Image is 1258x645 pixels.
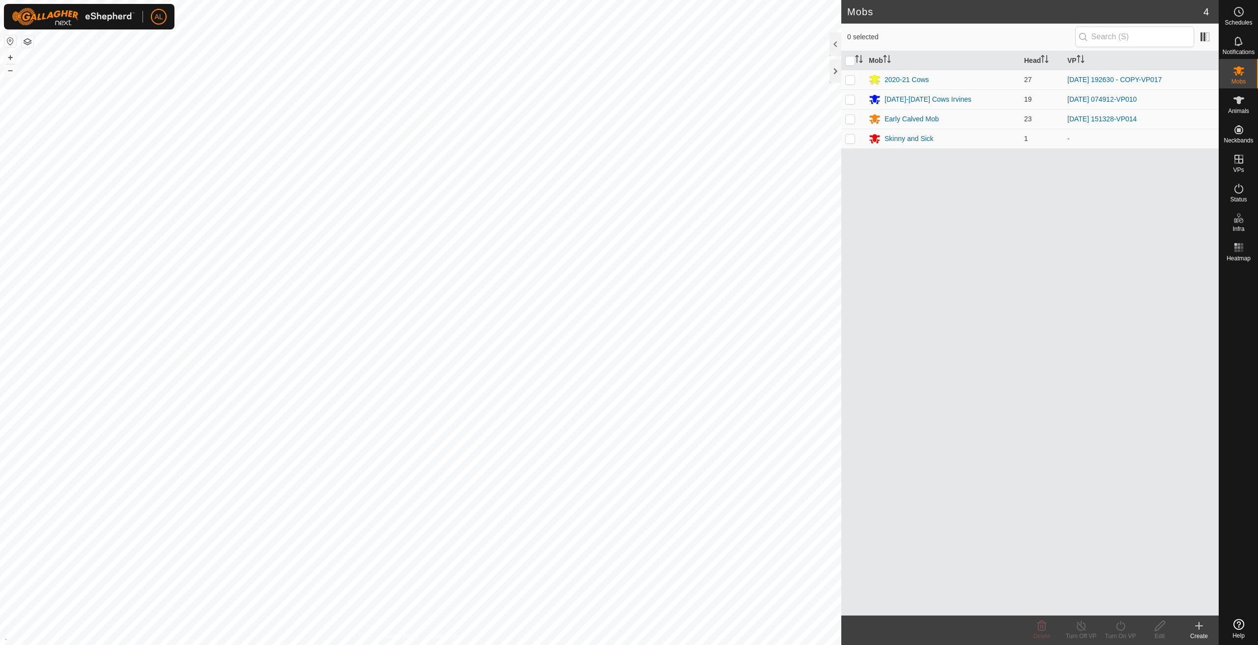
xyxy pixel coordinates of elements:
[1067,115,1137,123] a: [DATE] 151328-VP014
[1067,95,1137,103] a: [DATE] 074912-VP010
[1077,56,1085,64] p-sorticon: Activate to sort
[22,36,33,48] button: Map Layers
[1041,56,1049,64] p-sorticon: Activate to sort
[12,8,135,26] img: Gallagher Logo
[430,632,459,641] a: Contact Us
[1227,255,1251,261] span: Heatmap
[1024,115,1032,123] span: 23
[885,114,939,124] div: Early Calved Mob
[1224,138,1253,143] span: Neckbands
[4,64,16,76] button: –
[1232,633,1245,639] span: Help
[1024,76,1032,84] span: 27
[1020,51,1063,70] th: Head
[1219,615,1258,643] a: Help
[1033,633,1051,640] span: Delete
[1223,49,1255,55] span: Notifications
[885,134,934,144] div: Skinny and Sick
[1228,108,1249,114] span: Animals
[382,632,419,641] a: Privacy Policy
[885,75,929,85] div: 2020-21 Cows
[1231,79,1246,84] span: Mobs
[1140,632,1179,641] div: Edit
[1061,632,1101,641] div: Turn Off VP
[1063,129,1219,148] td: -
[855,56,863,64] p-sorticon: Activate to sort
[1075,27,1194,47] input: Search (S)
[4,52,16,63] button: +
[1225,20,1252,26] span: Schedules
[154,12,163,22] span: AL
[883,56,891,64] p-sorticon: Activate to sort
[1233,167,1244,173] span: VPs
[1203,4,1209,19] span: 4
[1232,226,1244,232] span: Infra
[847,6,1203,18] h2: Mobs
[1024,135,1028,142] span: 1
[1101,632,1140,641] div: Turn On VP
[1230,196,1247,202] span: Status
[1024,95,1032,103] span: 19
[1067,76,1162,84] a: [DATE] 192630 - COPY-VP017
[1063,51,1219,70] th: VP
[4,35,16,47] button: Reset Map
[1179,632,1219,641] div: Create
[885,94,972,105] div: [DATE]-[DATE] Cows Irvines
[847,32,1075,42] span: 0 selected
[865,51,1020,70] th: Mob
